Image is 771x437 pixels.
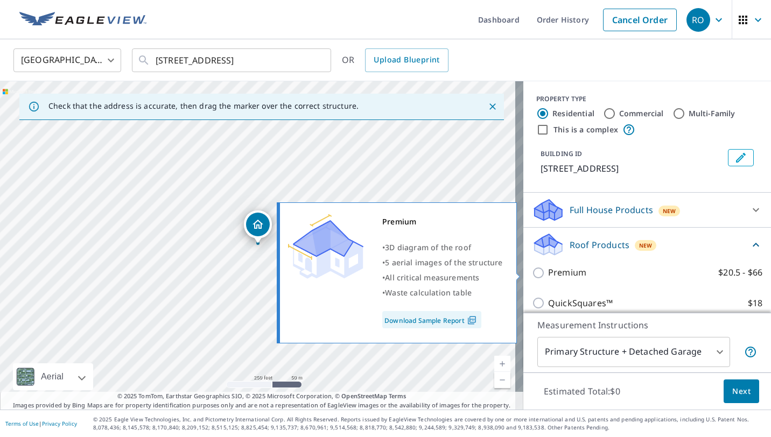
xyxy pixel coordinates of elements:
[48,101,359,111] p: Check that the address is accurate, then drag the marker over the correct structure.
[494,356,510,372] a: Current Level 17, Zoom In
[537,319,757,332] p: Measurement Instructions
[117,392,406,401] span: © 2025 TomTom, Earthstar Geographics SIO, © 2025 Microsoft Corporation, ©
[536,94,758,104] div: PROPERTY TYPE
[639,241,653,250] span: New
[5,420,77,427] p: |
[385,272,479,283] span: All critical measurements
[603,9,677,31] a: Cancel Order
[724,379,759,404] button: Next
[541,149,582,158] p: BUILDING ID
[13,45,121,75] div: [GEOGRAPHIC_DATA]
[535,379,629,403] p: Estimated Total: $0
[288,214,363,279] img: Premium
[42,420,77,427] a: Privacy Policy
[13,363,93,390] div: Aerial
[382,311,481,328] a: Download Sample Report
[365,48,448,72] a: Upload Blueprint
[382,214,503,229] div: Premium
[93,415,766,432] p: © 2025 Eagle View Technologies, Inc. and Pictometry International Corp. All Rights Reserved. Repo...
[553,124,618,135] label: This is a complex
[532,197,762,223] div: Full House ProductsNew
[486,100,500,114] button: Close
[389,392,406,400] a: Terms
[385,287,472,298] span: Waste calculation table
[619,108,664,119] label: Commercial
[732,385,751,398] span: Next
[382,285,503,300] div: •
[5,420,39,427] a: Terms of Use
[382,270,503,285] div: •
[532,232,762,257] div: Roof ProductsNew
[548,297,613,310] p: QuickSquares™
[570,203,653,216] p: Full House Products
[494,372,510,388] a: Current Level 17, Zoom Out
[541,162,724,175] p: [STREET_ADDRESS]
[385,242,471,252] span: 3D diagram of the roof
[537,337,730,367] div: Primary Structure + Detached Garage
[342,48,448,72] div: OR
[663,207,676,215] span: New
[548,266,586,279] p: Premium
[570,238,629,251] p: Roof Products
[748,297,762,310] p: $18
[382,255,503,270] div: •
[552,108,594,119] label: Residential
[385,257,502,267] span: 5 aerial images of the structure
[465,315,479,325] img: Pdf Icon
[689,108,735,119] label: Multi-Family
[374,53,439,67] span: Upload Blueprint
[156,45,309,75] input: Search by address or latitude-longitude
[19,12,146,28] img: EV Logo
[382,240,503,255] div: •
[341,392,387,400] a: OpenStreetMap
[244,210,272,244] div: Dropped pin, building 1, Residential property, 4 Glenview Ave Berlin, NJ 08009
[686,8,710,32] div: RO
[38,363,67,390] div: Aerial
[728,149,754,166] button: Edit building 1
[744,346,757,358] span: Your report will include the primary structure and a detached garage if one exists.
[718,266,762,279] p: $20.5 - $66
